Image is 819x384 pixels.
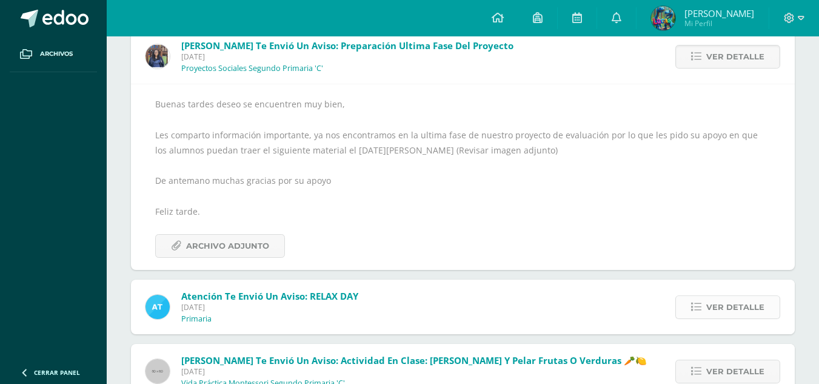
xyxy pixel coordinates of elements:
span: [PERSON_NAME] te envió un aviso: Preparación ultima fase del proyecto [181,39,513,52]
div: Buenas tardes deseo se encuentren muy bien, Les comparto información importante, ya nos encontram... [155,96,771,258]
span: Archivos [40,49,73,59]
span: Ver detalle [706,296,764,318]
p: Primaria [181,314,212,324]
span: [DATE] [181,52,513,62]
span: Atención te envió un aviso: RELAX DAY [181,290,358,302]
span: [DATE] [181,366,647,377]
span: [PERSON_NAME] [684,7,754,19]
span: [DATE] [181,302,358,312]
img: 9f77777cdbeae1496ff4acd310942b09.png [145,44,170,69]
span: [PERSON_NAME] te envió un aviso: Actividad en clase: [PERSON_NAME] y pelar frutas o verduras 🥕🍋 [181,354,647,366]
a: Archivos [10,36,97,72]
img: 60x60 [145,359,170,383]
span: Ver detalle [706,45,764,68]
span: Mi Perfil [684,18,754,29]
span: Cerrar panel [34,368,80,377]
p: Proyectos Sociales Segundo Primaria 'C' [181,64,323,73]
img: b74acbc64b98acd07139225225d363f8.png [651,6,675,30]
span: Archivo Adjunto [186,235,269,257]
a: Archivo Adjunto [155,234,285,258]
img: 9fc725f787f6a993fc92a288b7a8b70c.png [145,295,170,319]
span: Ver detalle [706,360,764,383]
